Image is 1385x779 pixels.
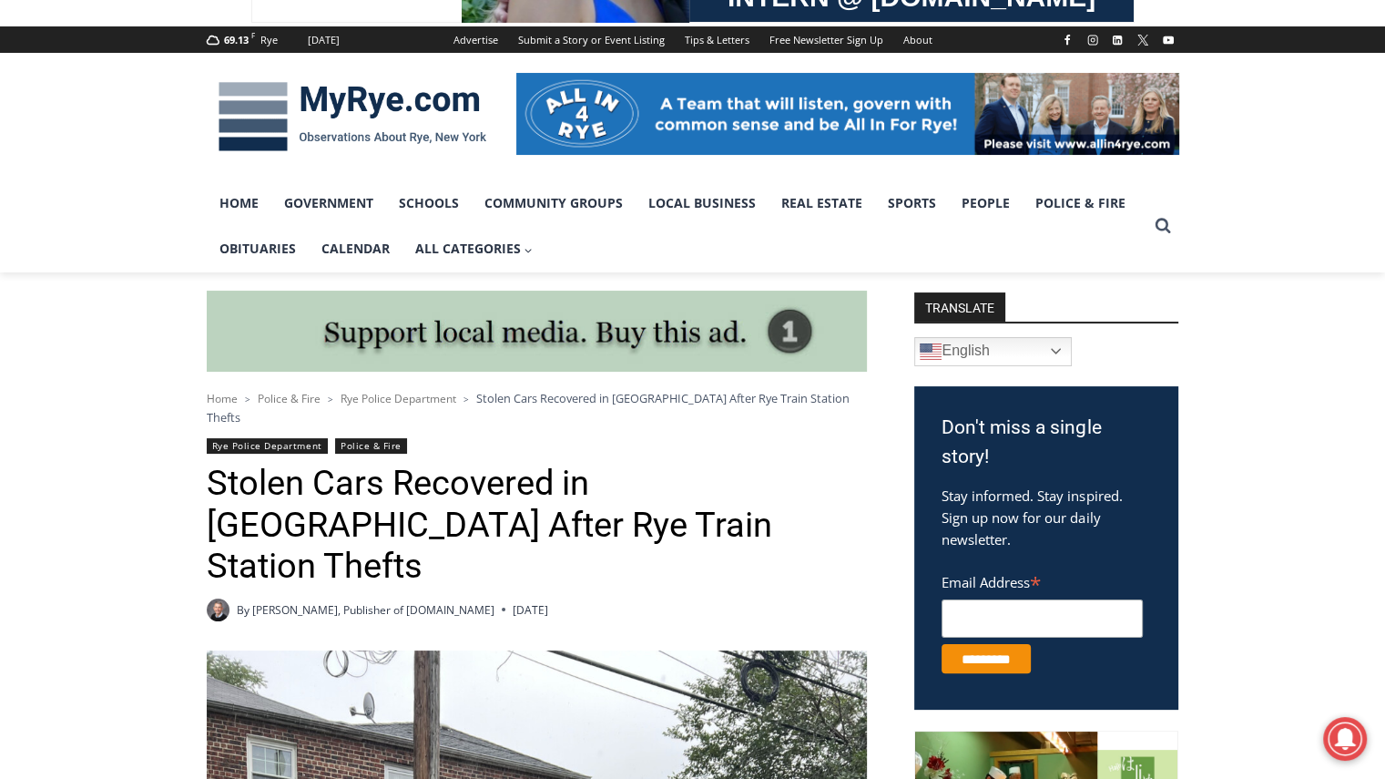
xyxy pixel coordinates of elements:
[5,188,178,257] span: Open Tues. - Sun. [PHONE_NUMBER]
[207,390,850,425] span: Stolen Cars Recovered in [GEOGRAPHIC_DATA] After Rye Train Station Thefts
[675,26,759,53] a: Tips & Letters
[335,438,407,454] a: Police & Fire
[1157,29,1179,51] a: YouTube
[1132,29,1154,51] a: X
[1023,180,1138,226] a: Police & Fire
[914,292,1005,322] strong: TRANSLATE
[328,393,333,405] span: >
[207,438,328,454] a: Rye Police Department
[759,26,893,53] a: Free Newsletter Sign Up
[476,181,844,222] span: Intern @ [DOMAIN_NAME]
[460,1,861,177] div: "[PERSON_NAME] and I covered the [DATE] Parade, which was a really eye opening experience as I ha...
[942,414,1151,471] h3: Don't miss a single story!
[472,180,636,226] a: Community Groups
[308,32,340,48] div: [DATE]
[271,180,386,226] a: Government
[920,341,942,363] img: en
[875,180,949,226] a: Sports
[207,180,271,226] a: Home
[207,463,867,588] h1: Stolen Cars Recovered in [GEOGRAPHIC_DATA] After Rye Train Station Thefts
[251,30,255,40] span: F
[260,32,278,48] div: Rye
[949,180,1023,226] a: People
[402,226,546,272] button: Child menu of All Categories
[207,391,238,406] a: Home
[207,226,309,272] a: Obituaries
[942,564,1143,597] label: Email Address
[207,69,498,164] img: MyRye.com
[914,337,1072,366] a: English
[1146,210,1179,242] button: View Search Form
[516,73,1179,155] img: All in for Rye
[207,291,867,373] img: support local media, buy this ad
[443,26,942,53] nav: Secondary Navigation
[1056,29,1078,51] a: Facebook
[508,26,675,53] a: Submit a Story or Event Listing
[438,177,882,227] a: Intern @ [DOMAIN_NAME]
[187,114,259,218] div: "the precise, almost orchestrated movements of cutting and assembling sushi and [PERSON_NAME] mak...
[636,180,769,226] a: Local Business
[245,393,250,405] span: >
[513,601,548,619] time: [DATE]
[1082,29,1104,51] a: Instagram
[207,599,229,621] a: Author image
[893,26,942,53] a: About
[443,26,508,53] a: Advertise
[224,33,249,46] span: 69.13
[386,180,472,226] a: Schools
[207,389,867,426] nav: Breadcrumbs
[252,602,494,618] a: [PERSON_NAME], Publisher of [DOMAIN_NAME]
[341,391,456,406] a: Rye Police Department
[769,180,875,226] a: Real Estate
[237,601,250,619] span: By
[207,180,1146,272] nav: Primary Navigation
[942,485,1151,550] p: Stay informed. Stay inspired. Sign up now for our daily newsletter.
[1,183,183,227] a: Open Tues. - Sun. [PHONE_NUMBER]
[463,393,469,405] span: >
[1106,29,1128,51] a: Linkedin
[309,226,402,272] a: Calendar
[258,391,321,406] a: Police & Fire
